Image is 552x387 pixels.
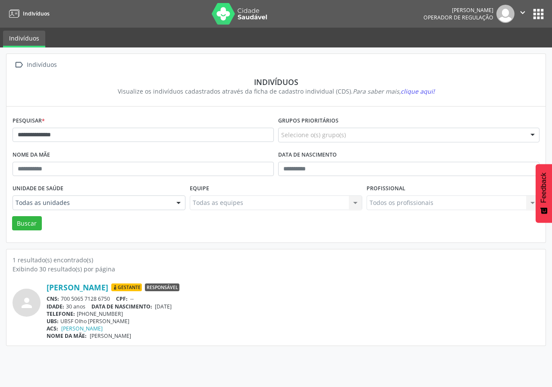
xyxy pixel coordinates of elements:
span: CPF: [116,295,128,302]
a: Indivíduos [3,31,45,47]
label: Data de nascimento [278,148,337,162]
span: TELEFONE: [47,310,75,318]
label: Grupos prioritários [278,114,339,128]
div: Indivíduos [19,77,533,87]
span: [DATE] [155,303,172,310]
span: DATA DE NASCIMENTO: [91,303,152,310]
div: Visualize os indivíduos cadastrados através da ficha de cadastro individual (CDS). [19,87,533,96]
span: Indivíduos [23,10,50,17]
a: [PERSON_NAME] [61,325,103,332]
div: UBSF Olho [PERSON_NAME] [47,318,539,325]
a: [PERSON_NAME] [47,283,108,292]
img: img [496,5,514,23]
span: Selecione o(s) grupo(s) [281,130,346,139]
button: apps [531,6,546,22]
a: Indivíduos [6,6,50,21]
label: Nome da mãe [13,148,50,162]
span: NOME DA MÃE: [47,332,87,340]
i: Para saber mais, [353,87,435,95]
label: Unidade de saúde [13,182,63,195]
button:  [514,5,531,23]
a:  Indivíduos [13,59,58,71]
i:  [518,8,527,17]
div: Indivíduos [25,59,58,71]
label: Pesquisar [13,114,45,128]
span: Gestante [111,283,142,291]
label: Equipe [190,182,209,195]
div: 700 5065 7128 6750 [47,295,539,302]
button: Buscar [12,216,42,231]
span: CNS: [47,295,59,302]
div: 30 anos [47,303,539,310]
span: Todas as unidades [16,198,168,207]
span: clique aqui! [401,87,435,95]
span: UBS: [47,318,59,325]
span: Operador de regulação [423,14,493,21]
div: [PHONE_NUMBER] [47,310,539,318]
span: ACS: [47,325,58,332]
div: [PERSON_NAME] [423,6,493,14]
i: person [19,295,34,311]
button: Feedback - Mostrar pesquisa [536,164,552,223]
span: IDADE: [47,303,64,310]
div: 1 resultado(s) encontrado(s) [13,255,539,264]
span: [PERSON_NAME] [90,332,131,340]
span: Responsável [145,283,179,291]
div: Exibindo 30 resultado(s) por página [13,264,539,274]
label: Profissional [367,182,405,195]
span: -- [130,295,134,302]
span: Feedback [540,173,548,203]
i:  [13,59,25,71]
